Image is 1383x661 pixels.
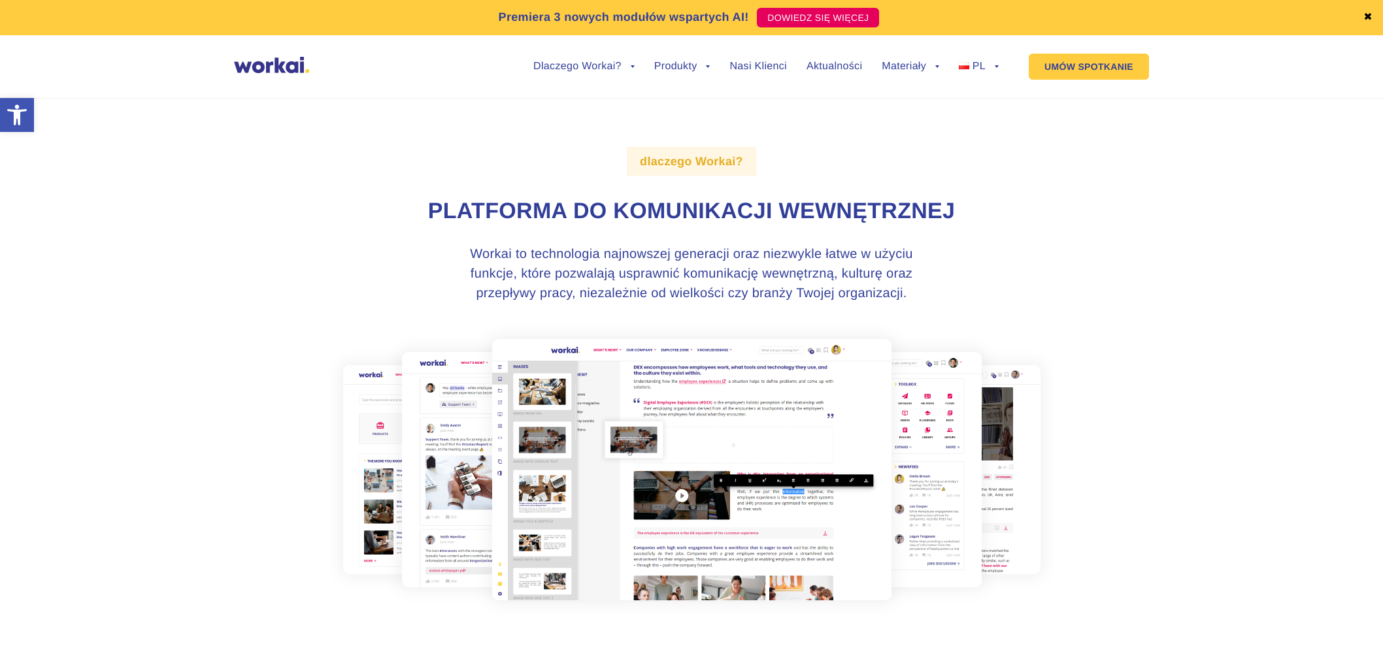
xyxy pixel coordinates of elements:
span: PL [973,61,986,72]
a: UMÓW SPOTKANIE [1029,54,1149,80]
a: Nasi Klienci [729,61,786,72]
a: DOWIEDZ SIĘ WIĘCEJ [757,8,879,27]
a: Aktualności [807,61,862,72]
label: dlaczego Workai? [627,147,756,176]
p: Premiera 3 nowych modułów wspartych AI! [499,8,749,26]
img: why Workai? [329,324,1054,615]
a: Dlaczego Workai? [533,61,635,72]
h3: Workai to technologia najnowszej generacji oraz niezwykle łatwe w użyciu funkcje, które pozwalają... [446,244,937,303]
a: ✖ [1363,12,1373,23]
a: Materiały [882,61,939,72]
h1: Platforma do komunikacji wewnętrznej [329,197,1054,227]
a: Produkty [654,61,710,72]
